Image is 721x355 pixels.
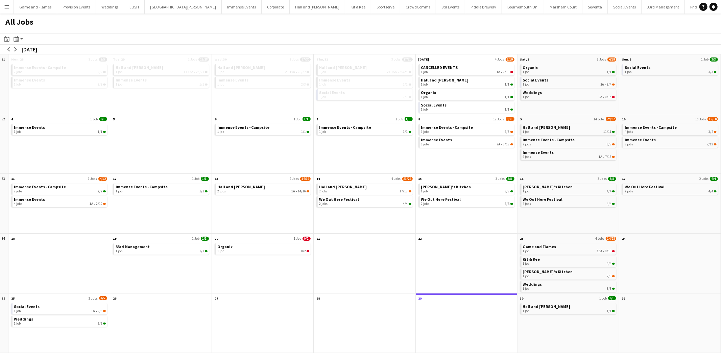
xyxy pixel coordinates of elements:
span: 3/4 [607,82,611,87]
span: 3 Jobs [89,57,98,62]
span: 1 job [217,82,224,87]
button: 33rd Management [642,0,685,14]
span: 9/21 [506,117,514,121]
a: Kit & Kee1 job4/4 [523,256,615,266]
span: Immense Events - Campsite [421,125,473,130]
span: 1A [497,70,501,74]
span: 1 job [217,70,224,74]
span: 4/19 [607,57,616,62]
span: We Out Here Festival [319,197,359,202]
a: Immense Events - Campsite6 jobs6/8 [421,124,513,134]
span: 10 Jobs [695,117,706,121]
a: Immense Events1 job2/3 [217,77,309,87]
span: 1/1 [103,131,106,133]
span: 8 [418,117,420,121]
span: 12 Jobs [494,117,504,121]
span: 1/1 [505,108,510,112]
button: Sportserve [371,0,400,14]
span: 1 job [421,95,428,99]
a: Hall and [PERSON_NAME]2 jobs17/18 [319,184,411,193]
span: Social Events [625,65,650,70]
span: 6 jobs [523,155,531,159]
a: Social Events1 job1/1 [421,102,513,112]
button: Piddle Brewery [465,0,502,14]
span: 1 job [421,108,428,112]
span: 7 [316,117,318,121]
span: 5 [113,117,115,121]
span: 25/28 [198,57,209,62]
span: Organix [421,90,436,95]
span: Weddings [523,90,542,95]
button: Provision Events [57,0,96,14]
span: Social Events [421,102,447,108]
span: 2 jobs [523,202,531,206]
span: Sam's Kitchen [523,269,573,274]
a: 33rd Management1 job1/1 [116,243,208,253]
span: Hall and Woodhouse [319,65,367,70]
span: 3/3 [505,189,510,193]
span: 1/1 [409,131,411,133]
button: CrowdComms [400,0,436,14]
span: 1 job [523,70,530,74]
a: Immense Events1 job1/1 [14,124,106,134]
a: Weddings1 job8/8 [523,281,615,291]
span: 1 job [14,82,21,87]
span: 1/1 [199,249,204,253]
span: 1 job [116,189,122,193]
span: 14 Jobs [594,117,604,121]
span: 24/27 [205,71,208,73]
a: Organix1 job1/1 [523,64,615,74]
button: [GEOGRAPHIC_DATA][PERSON_NAME] [145,0,222,14]
span: Immense Events - Campsite [319,125,371,130]
a: Game and Flames1 job15A•0/13 [523,243,615,253]
span: 7/13 [605,155,611,159]
span: 2/3 [301,82,306,87]
a: Immense Events1 job2/2 [319,77,411,87]
span: 2I [285,70,289,74]
span: 1 job [421,82,428,87]
span: Hall and Woodhouse [116,65,163,70]
span: 1 job [14,322,21,326]
a: Hall and [PERSON_NAME]1 job2I19A•25/27 [217,64,309,74]
span: 25/27 [298,70,306,74]
span: 11/11 [603,130,611,134]
span: 1 job [217,130,224,134]
span: 3/5 [714,131,717,133]
a: Immense Events1 job3/3 [14,77,106,87]
span: 1 job [319,130,326,134]
button: Game and Flames [14,0,57,14]
a: Social Events1 job2A•3/4 [523,77,615,87]
div: 31 [0,54,8,114]
span: Hall and Woodhouse [523,125,571,130]
div: • [14,309,106,313]
span: 2 jobs [217,189,226,193]
span: 0/14 [612,96,615,98]
span: 6 jobs [625,142,633,146]
a: We Out Here Festival2 jobs4/4 [523,196,615,206]
span: 2/2 [403,82,408,87]
a: Immense Events6 jobs7/13 [625,137,717,146]
span: 5/5 [99,57,107,62]
span: Hall and Woodhouse [217,184,265,189]
span: 3/3 [714,71,717,73]
a: Immense Events1 job1/1 [116,77,208,87]
span: 1 job [523,274,530,278]
button: Hall and [PERSON_NAME] [290,0,345,14]
span: 19A [290,70,295,74]
a: [PERSON_NAME]'s Kitchen1 job3/3 [421,184,513,193]
span: Immense Events [523,150,554,155]
span: 4 Jobs [495,57,504,62]
span: 1/1 [307,131,309,133]
button: Seventa [582,0,608,14]
span: Immense Events - Campsite [14,184,66,189]
button: Weddings [96,0,124,14]
span: 25/28 [409,71,411,73]
span: 4 jobs [14,202,22,206]
span: 2A [497,142,501,146]
span: 0/13 [605,249,611,253]
a: Hall and [PERSON_NAME]1 job1/1 [421,77,513,87]
span: 0/16 [510,71,513,73]
div: • [116,70,208,74]
span: 0/1 [403,95,408,99]
a: Immense Events6 jobs1A•7/13 [523,149,615,159]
